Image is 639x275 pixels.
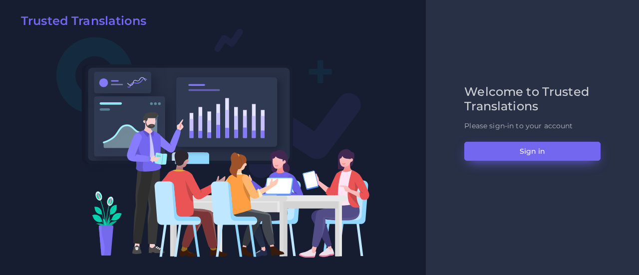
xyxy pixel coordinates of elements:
[464,85,601,114] h2: Welcome to Trusted Translations
[56,28,370,258] img: Login V2
[21,14,146,28] h2: Trusted Translations
[464,121,601,131] p: Please sign-in to your account
[464,142,601,161] button: Sign in
[14,14,146,32] a: Trusted Translations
